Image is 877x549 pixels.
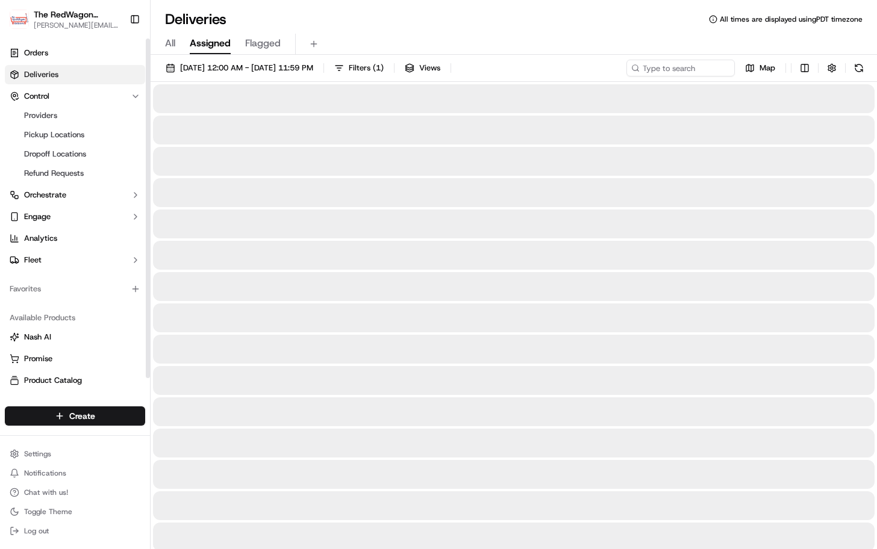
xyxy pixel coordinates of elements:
span: Dropoff Locations [24,149,86,160]
span: Map [760,63,775,73]
span: Nash AI [24,332,51,343]
span: ( 1 ) [373,63,384,73]
a: 📗Knowledge Base [7,264,97,286]
a: Powered byPylon [85,298,146,308]
span: Notifications [24,468,66,478]
div: 💻 [102,270,111,280]
a: Dropoff Locations [19,146,131,163]
span: [DATE] [169,187,193,196]
span: Analytics [24,233,57,244]
span: Promise [24,353,52,364]
span: Pylon [120,299,146,308]
button: Views [399,60,446,76]
button: Refresh [850,60,867,76]
span: Assigned [190,36,231,51]
span: • [162,187,166,196]
img: The RedWagon Delivers [10,10,29,29]
span: [PERSON_NAME] [PERSON_NAME] [37,219,160,229]
p: Welcome 👋 [12,48,219,67]
button: Filters(1) [329,60,389,76]
button: [PERSON_NAME][EMAIL_ADDRESS][DOMAIN_NAME] [34,20,120,30]
span: Orders [24,48,48,58]
span: Log out [24,526,49,536]
span: All [165,36,175,51]
button: Engage [5,207,145,226]
span: Control [24,91,49,102]
span: Toggle Theme [24,507,72,516]
span: API Documentation [114,269,193,281]
h1: Deliveries [165,10,226,29]
span: Product Catalog [24,375,82,386]
button: Map [740,60,781,76]
span: [DATE] [169,219,193,229]
span: Chat with us! [24,488,68,497]
div: Past conversations [12,157,81,166]
button: Create [5,406,145,426]
img: Ericka Mae [12,208,31,227]
button: Nash AI [5,327,145,347]
input: Type to search [626,60,735,76]
button: Fleet [5,250,145,270]
a: 💻API Documentation [97,264,198,286]
span: • [162,219,166,229]
button: Control [5,87,145,106]
span: Engage [24,211,51,222]
input: Got a question? Start typing here... [31,78,217,90]
span: Pickup Locations [24,129,84,140]
span: Fleet [24,255,42,265]
span: [DATE] 12:00 AM - [DATE] 11:59 PM [180,63,313,73]
button: See all [187,154,219,169]
button: Log out [5,523,145,539]
span: Flagged [245,36,281,51]
button: [DATE] 12:00 AM - [DATE] 11:59 PM [160,60,319,76]
a: Nash AI [10,332,140,343]
span: All times are displayed using PDT timezone [720,14,863,24]
img: 1736555255976-a54dd68f-1ca7-489b-9aae-adbdc363a1c4 [12,115,34,137]
button: Product Catalog [5,371,145,390]
a: Promise [10,353,140,364]
button: Settings [5,445,145,462]
button: The RedWagon Delivers [34,8,120,20]
a: Analytics [5,229,145,248]
span: Knowledge Base [24,269,92,281]
img: 5e9a9d7314ff4150bce227a61376b483.jpg [25,115,47,137]
button: Notifications [5,465,145,482]
div: Favorites [5,279,145,299]
button: Chat with us! [5,484,145,501]
span: Views [419,63,440,73]
button: Orchestrate [5,185,145,205]
span: Orchestrate [24,190,66,200]
div: Start new chat [54,115,198,127]
span: Settings [24,449,51,459]
a: Providers [19,107,131,124]
span: Deliveries [24,69,58,80]
button: Promise [5,349,145,368]
a: Refund Requests [19,165,131,182]
span: Filters [349,63,384,73]
img: Nash [12,12,36,36]
span: Refund Requests [24,168,84,179]
a: Product Catalog [10,375,140,386]
button: Start new chat [205,119,219,133]
a: Orders [5,43,145,63]
span: [PERSON_NAME] [PERSON_NAME] [37,187,160,196]
img: Joana Marie Avellanoza [12,175,31,194]
div: Available Products [5,308,145,327]
a: Pickup Locations [19,126,131,143]
a: Deliveries [5,65,145,84]
button: Toggle Theme [5,503,145,520]
div: We're available if you need us! [54,127,166,137]
span: Create [69,410,95,422]
button: The RedWagon DeliversThe RedWagon Delivers[PERSON_NAME][EMAIL_ADDRESS][DOMAIN_NAME] [5,5,125,34]
div: 📗 [12,270,22,280]
span: Providers [24,110,57,121]
img: 1736555255976-a54dd68f-1ca7-489b-9aae-adbdc363a1c4 [24,187,34,197]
